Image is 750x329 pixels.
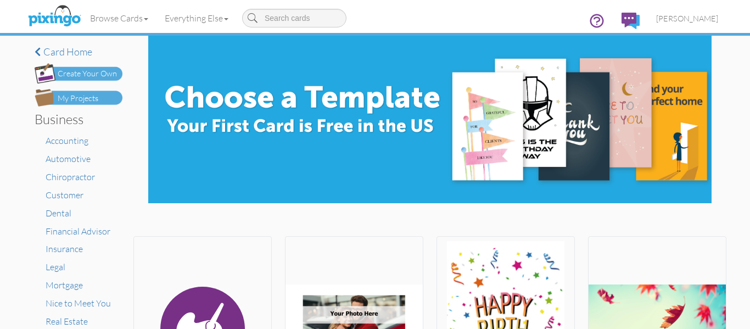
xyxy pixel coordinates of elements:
a: Automotive [46,153,91,164]
div: My Projects [58,93,98,104]
a: Card home [35,47,122,58]
img: my-projects-button.png [35,89,122,107]
img: comments.svg [622,13,640,29]
input: Search cards [242,9,346,27]
a: Insurance [46,243,83,254]
div: Create Your Own [58,68,117,80]
img: pixingo logo [25,3,83,30]
a: Browse Cards [82,4,156,32]
a: Mortgage [46,280,83,291]
a: Real Estate [46,316,88,327]
a: Chiropractor [46,171,95,182]
a: Everything Else [156,4,237,32]
a: Customer [46,189,83,200]
img: create-own-button.png [35,63,122,83]
a: Legal [46,261,65,272]
a: Accounting [46,135,88,146]
span: [PERSON_NAME] [656,14,718,23]
img: e8896c0d-71ea-4978-9834-e4f545c8bf84.jpg [148,36,712,203]
a: Dental [46,208,71,219]
a: Financial Advisor [46,226,110,237]
a: Nice to Meet You [46,298,111,309]
h3: Business [35,112,114,126]
a: [PERSON_NAME] [648,4,726,32]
